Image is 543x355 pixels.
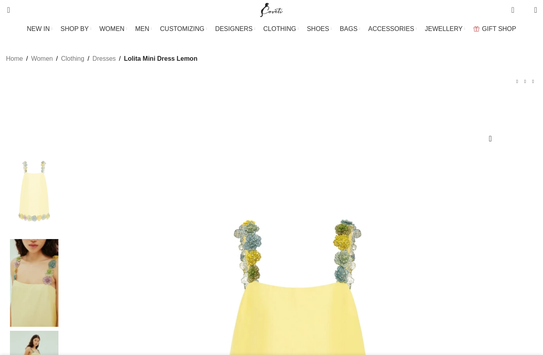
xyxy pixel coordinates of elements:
[425,21,465,37] a: JEWELLERY
[473,21,516,37] a: GIFT SHOP
[2,21,541,37] div: Main navigation
[368,21,417,37] a: ACCESSORIES
[215,25,252,33] span: DESIGNERS
[520,2,528,18] div: My Wishlist
[368,25,414,33] span: ACCESSORIES
[258,6,285,13] a: Site logo
[513,77,521,85] a: Previous product
[522,8,528,14] span: 0
[340,25,357,33] span: BAGS
[27,21,53,37] a: NEW IN
[512,4,518,10] span: 0
[135,25,149,33] span: MEN
[10,147,58,235] img: Alemais
[340,21,360,37] a: BAGS
[425,25,463,33] span: JEWELLERY
[482,25,516,33] span: GIFT SHOP
[263,25,296,33] span: CLOTHING
[307,21,332,37] a: SHOES
[6,54,198,64] nav: Breadcrumb
[160,21,208,37] a: CUSTOMIZING
[307,25,329,33] span: SHOES
[473,26,479,31] img: GiftBag
[61,54,84,64] a: Clothing
[60,21,91,37] a: SHOP BY
[507,2,518,18] a: 0
[99,21,127,37] a: WOMEN
[6,54,23,64] a: Home
[215,21,255,37] a: DESIGNERS
[31,54,53,64] a: Women
[135,21,152,37] a: MEN
[99,25,124,33] span: WOMEN
[60,25,89,33] span: SHOP BY
[124,54,198,64] span: Lolita Mini Dress Lemon
[10,239,58,327] img: Alemais Dresses
[160,25,205,33] span: CUSTOMIZING
[27,25,50,33] span: NEW IN
[529,77,537,85] a: Next product
[263,21,299,37] a: CLOTHING
[2,2,10,18] a: Search
[93,54,116,64] a: Dresses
